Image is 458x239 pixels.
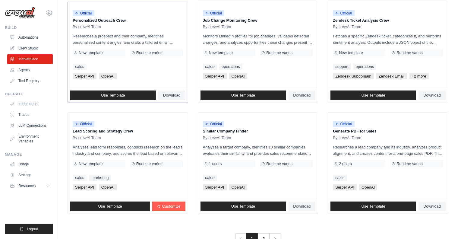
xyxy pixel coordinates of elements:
span: Runtime varies [396,50,423,55]
span: Use Template [362,204,385,209]
span: Use Template [362,93,385,98]
a: sales [73,64,87,70]
span: Customize [162,204,180,209]
span: Use Template [231,93,255,98]
a: Customize [152,202,185,211]
div: Operate [5,92,53,97]
span: 1 users [209,161,222,166]
a: Agents [7,65,53,75]
a: marketing [89,175,111,181]
span: Serper API [203,73,227,79]
a: Crew Studio [7,43,53,53]
a: Download [419,91,446,100]
span: Official [333,121,355,127]
p: Analyzes a target company, identifies 10 similar companies, evaluates their similarity, and provi... [203,144,313,157]
span: By crewAI Team [203,24,231,29]
span: OpenAI [99,184,117,190]
p: Analyzes lead form responses, conducts research on the lead's industry and company, and scores th... [73,144,183,157]
span: Download [293,93,311,98]
a: Use Template [70,91,156,100]
a: operations [219,64,242,70]
span: +2 more [409,73,429,79]
button: Resources [7,181,53,191]
p: Lead Scoring and Strategy Crew [73,128,183,134]
span: Runtime varies [396,161,423,166]
a: Usage [7,159,53,169]
span: By crewAI Team [333,135,361,140]
img: Logo [5,7,35,18]
span: Serper API [333,184,357,190]
a: Automations [7,33,53,42]
a: sales [203,175,217,181]
span: Download [423,93,441,98]
a: Settings [7,170,53,180]
a: Use Template [70,202,150,211]
p: Personalized Outreach Crew [73,18,183,24]
span: Resources [18,183,36,188]
span: Runtime varies [266,50,292,55]
button: Logout [5,224,53,234]
a: Use Template [330,91,416,100]
span: Serper API [203,184,227,190]
p: Generate PDF for Sales [333,128,443,134]
a: Environment Variables [7,132,53,146]
span: Download [163,93,181,98]
p: Monitors LinkedIn profiles for job changes, validates detected changes, and analyzes opportunitie... [203,33,313,46]
span: New template [339,50,363,55]
span: Logout [27,227,38,231]
span: Runtime varies [266,161,292,166]
span: New template [209,50,233,55]
span: Official [73,121,94,127]
span: Zendesk Subdomain [333,73,374,79]
a: Use Template [201,91,286,100]
span: New template [79,50,103,55]
a: operations [353,64,377,70]
a: Use Template [330,202,416,211]
a: sales [203,64,217,70]
p: Researches a lead company and its industry, analyzes product alignment, and creates content for a... [333,144,443,157]
span: By crewAI Team [203,135,231,140]
span: Use Template [98,204,122,209]
span: Download [423,204,441,209]
a: Use Template [201,202,286,211]
span: New template [79,161,103,166]
span: Official [203,10,225,16]
a: sales [73,175,87,181]
span: Serper API [73,184,96,190]
a: Integrations [7,99,53,109]
span: OpenAI [229,184,247,190]
a: Traces [7,110,53,119]
div: Manage [5,152,53,157]
span: OpenAI [229,73,247,79]
span: By crewAI Team [333,24,361,29]
p: Researches a prospect and their company, identifies personalized content angles, and crafts a tai... [73,33,183,46]
span: By crewAI Team [73,135,101,140]
span: Use Template [101,93,125,98]
a: LLM Connections [7,121,53,130]
a: Download [289,91,316,100]
span: By crewAI Team [73,24,101,29]
a: support [333,64,351,70]
span: OpenAI [99,73,117,79]
span: Runtime varies [136,161,163,166]
a: Download [158,91,185,100]
span: Official [73,10,94,16]
span: Official [203,121,225,127]
a: Marketplace [7,54,53,64]
div: Build [5,25,53,30]
span: Zendesk Email [376,73,407,79]
a: sales [333,175,347,181]
span: Official [333,10,355,16]
span: OpenAI [359,184,377,190]
a: Download [289,202,316,211]
p: Similar Company Finder [203,128,313,134]
span: Serper API [73,73,96,79]
p: Job Change Monitoring Crew [203,18,313,24]
span: Runtime varies [136,50,163,55]
p: Fetches a specific Zendesk ticket, categorizes it, and performs sentiment analysis. Outputs inclu... [333,33,443,46]
a: Download [419,202,446,211]
span: Use Template [231,204,255,209]
span: 2 users [339,161,352,166]
span: Download [293,204,311,209]
p: Zendesk Ticket Analysis Crew [333,18,443,24]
